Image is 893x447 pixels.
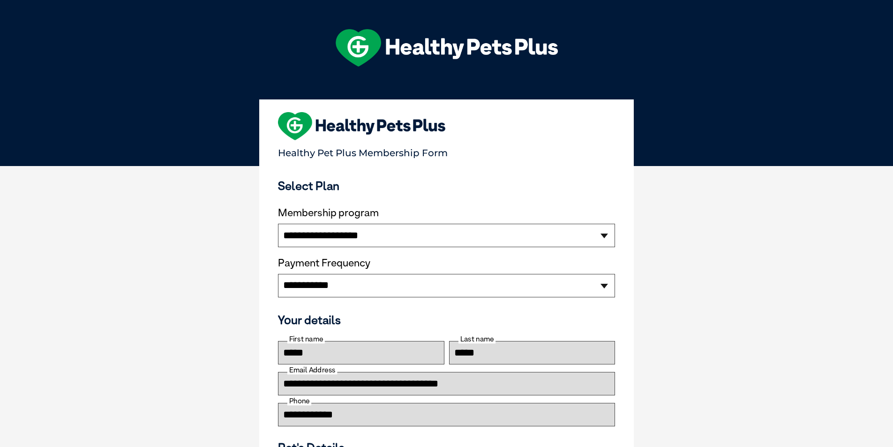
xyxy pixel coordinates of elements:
[278,257,370,269] label: Payment Frequency
[287,397,311,405] label: Phone
[278,179,615,193] h3: Select Plan
[336,29,558,67] img: hpp-logo-landscape-green-white.png
[278,207,615,219] label: Membership program
[458,335,495,343] label: Last name
[278,143,615,159] p: Healthy Pet Plus Membership Form
[278,112,445,140] img: heart-shape-hpp-logo-large.png
[287,335,325,343] label: First name
[278,313,615,327] h3: Your details
[287,366,337,374] label: Email Address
